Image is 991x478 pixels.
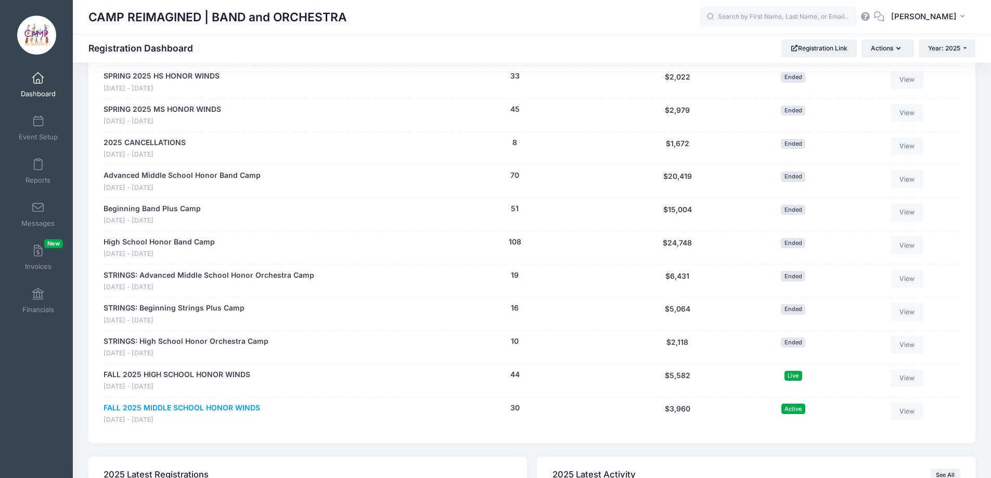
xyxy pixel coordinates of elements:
[104,382,250,392] span: [DATE] - [DATE]
[88,43,202,54] h1: Registration Dashboard
[617,137,738,160] div: $1,672
[891,170,924,188] a: View
[104,170,261,181] a: Advanced Middle School Honor Band Camp
[617,403,738,425] div: $3,960
[781,172,805,182] span: Ended
[511,303,519,314] button: 16
[88,5,347,29] h1: CAMP REIMAGINED | BAND and ORCHESTRA
[510,104,520,115] button: 45
[617,369,738,392] div: $5,582
[617,104,738,126] div: $2,979
[510,170,519,181] button: 70
[104,117,221,126] span: [DATE] - [DATE]
[781,338,805,347] span: Ended
[891,369,924,387] a: View
[104,249,215,259] span: [DATE] - [DATE]
[884,5,975,29] button: [PERSON_NAME]
[781,205,805,215] span: Ended
[104,84,220,94] span: [DATE] - [DATE]
[781,404,805,414] span: Active
[25,176,50,185] span: Reports
[784,371,802,381] span: Live
[511,270,519,281] button: 19
[891,137,924,155] a: View
[25,262,52,271] span: Invoices
[14,196,63,232] a: Messages
[14,282,63,319] a: Financials
[617,170,738,192] div: $20,419
[104,282,314,292] span: [DATE] - [DATE]
[919,40,975,57] button: Year: 2025
[891,104,924,122] a: View
[104,203,201,214] a: Beginning Band Plus Camp
[104,216,201,226] span: [DATE] - [DATE]
[617,270,738,292] div: $6,431
[891,11,957,22] span: [PERSON_NAME]
[891,237,924,254] a: View
[891,270,924,288] a: View
[19,133,58,141] span: Event Setup
[22,305,54,314] span: Financials
[861,40,913,57] button: Actions
[891,303,924,320] a: View
[14,110,63,146] a: Event Setup
[14,67,63,103] a: Dashboard
[104,369,250,380] a: FALL 2025 HIGH SCHOOL HONOR WINDS
[928,44,960,52] span: Year: 2025
[104,71,220,82] a: SPRING 2025 HS HONOR WINDS
[781,304,805,314] span: Ended
[104,150,186,160] span: [DATE] - [DATE]
[21,219,55,228] span: Messages
[509,237,521,248] button: 108
[891,71,924,88] a: View
[44,239,63,248] span: New
[617,303,738,325] div: $5,064
[617,203,738,226] div: $15,004
[17,16,56,55] img: CAMP REIMAGINED | BAND and ORCHESTRA
[104,303,244,314] a: STRINGS: Beginning Strings Plus Camp
[104,403,260,414] a: FALL 2025 MIDDLE SCHOOL HONOR WINDS
[104,183,261,193] span: [DATE] - [DATE]
[511,203,519,214] button: 51
[14,153,63,189] a: Reports
[104,348,268,358] span: [DATE] - [DATE]
[104,104,221,115] a: SPRING 2025 MS HONOR WINDS
[21,89,56,98] span: Dashboard
[617,71,738,93] div: $2,022
[510,403,520,414] button: 30
[781,139,805,149] span: Ended
[104,336,268,347] a: STRINGS: High School Honor Orchestra Camp
[512,137,517,148] button: 8
[511,336,519,347] button: 10
[104,415,260,425] span: [DATE] - [DATE]
[891,203,924,221] a: View
[617,336,738,358] div: $2,118
[104,270,314,281] a: STRINGS: Advanced Middle School Honor Orchestra Camp
[104,316,244,326] span: [DATE] - [DATE]
[104,237,215,248] a: High School Honor Band Camp
[781,238,805,248] span: Ended
[104,137,186,148] a: 2025 CANCELLATIONS
[781,72,805,82] span: Ended
[510,369,520,380] button: 44
[891,336,924,354] a: View
[700,7,856,28] input: Search by First Name, Last Name, or Email...
[891,403,924,420] a: View
[510,71,520,82] button: 33
[14,239,63,276] a: InvoicesNew
[781,40,857,57] a: Registration Link
[781,271,805,281] span: Ended
[617,237,738,259] div: $24,748
[781,106,805,115] span: Ended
